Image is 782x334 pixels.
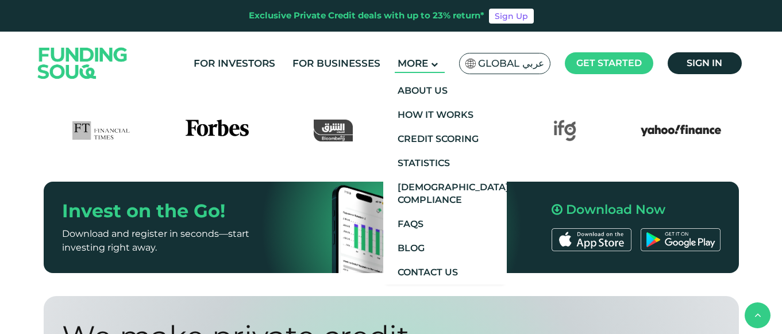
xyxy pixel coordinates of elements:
span: Get started [576,57,642,68]
img: SA Flag [465,59,476,68]
img: Yahoo Finance Logo [641,120,721,141]
a: FAQs [383,212,507,236]
img: Logo [26,34,139,92]
img: Google Play [641,228,721,251]
img: Mobile App [322,153,460,291]
a: Statistics [383,151,507,175]
span: Invest on the Go! [62,199,225,222]
a: How It Works [383,103,507,127]
button: back [745,302,771,328]
a: Blog [383,236,507,260]
a: Sign Up [489,9,534,24]
a: [DEMOGRAPHIC_DATA] Compliance [383,175,507,212]
a: For Investors [191,54,278,73]
a: Contact Us [383,260,507,285]
span: Global عربي [478,57,544,70]
img: FTLogo Logo [72,120,130,141]
a: About Us [383,79,507,103]
p: Download and register in seconds—start investing right away. [62,227,290,255]
div: Exclusive Private Credit deals with up to 23% return* [249,9,484,22]
span: More [398,57,428,69]
a: Sign in [668,52,742,74]
img: Asharq Business Logo [314,120,353,141]
span: Download Now [566,202,665,217]
a: For Businesses [290,54,383,73]
img: Forbes Logo [186,120,249,141]
img: IFG Logo [553,120,576,141]
span: Sign in [687,57,722,68]
a: Credit Scoring [383,127,507,151]
img: App Store [552,228,631,251]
